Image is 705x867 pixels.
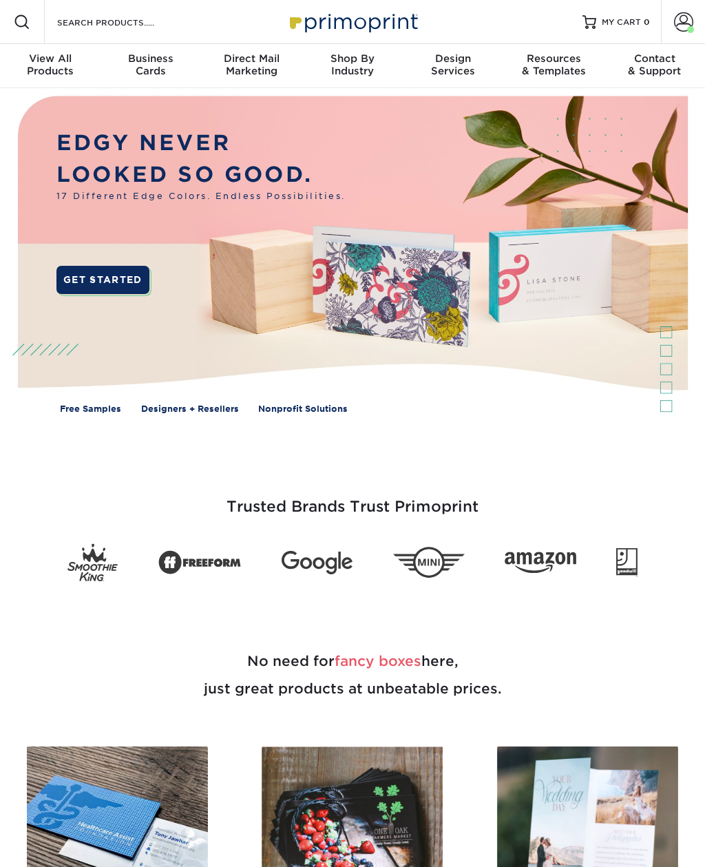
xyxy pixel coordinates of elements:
a: Resources& Templates [503,44,604,88]
span: Resources [503,52,604,65]
a: BusinessCards [101,44,201,88]
span: MY CART [602,17,641,28]
span: Shop By [302,52,403,65]
span: Design [403,52,503,65]
a: Shop ByIndustry [302,44,403,88]
div: & Templates [503,52,604,77]
div: Industry [302,52,403,77]
a: DesignServices [403,44,503,88]
a: GET STARTED [56,266,149,293]
h3: Trusted Brands Trust Primoprint [10,465,695,532]
div: & Support [604,52,705,77]
p: EDGY NEVER [56,127,346,158]
img: Freeform [158,544,242,581]
a: Free Samples [60,403,121,415]
img: Smoothie King [67,543,118,581]
p: LOOKED SO GOOD. [56,158,346,190]
img: Amazon [505,552,576,573]
a: Direct MailMarketing [202,44,302,88]
span: 0 [644,17,650,27]
a: Contact& Support [604,44,705,88]
h2: No need for here, just great products at unbeatable prices. [10,614,695,735]
a: Designers + Resellers [141,403,239,415]
span: 17 Different Edge Colors. Endless Possibilities. [56,190,346,202]
img: Google [282,551,352,574]
a: Nonprofit Solutions [258,403,348,415]
img: Mini [393,547,464,578]
span: Direct Mail [202,52,302,65]
img: Goodwill [616,547,638,577]
span: fancy boxes [335,653,421,669]
div: Cards [101,52,201,77]
img: Primoprint [284,7,421,36]
span: Contact [604,52,705,65]
span: Business [101,52,201,65]
div: Services [403,52,503,77]
div: Marketing [202,52,302,77]
input: SEARCH PRODUCTS..... [56,14,190,30]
